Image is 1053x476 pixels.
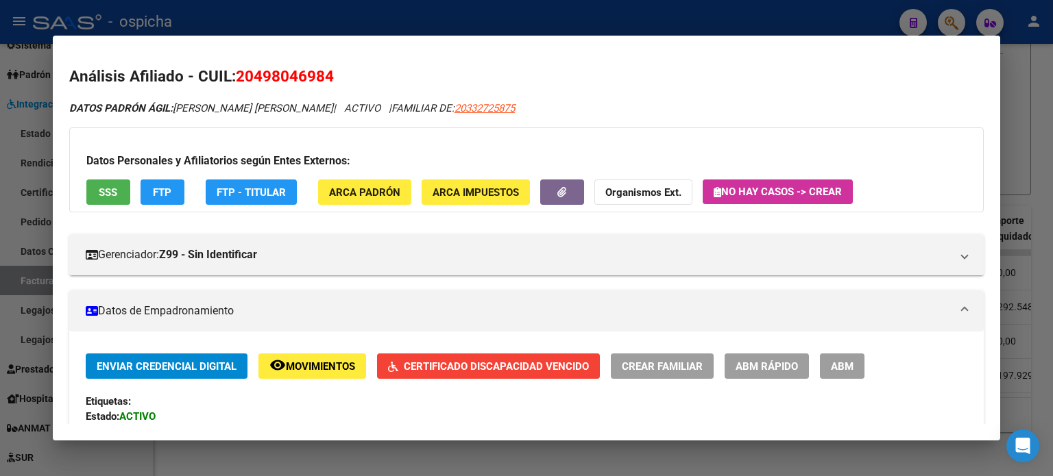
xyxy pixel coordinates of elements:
span: Crear Familiar [622,360,703,373]
h3: Datos Personales y Afiliatorios según Entes Externos: [86,153,967,169]
strong: Etiquetas: [86,395,131,408]
button: ARCA Padrón [318,179,411,205]
button: Crear Familiar [611,353,714,379]
button: FTP [141,179,184,205]
button: SSS [86,179,130,205]
strong: Organismos Ext. [605,186,681,199]
mat-panel-title: Gerenciador: [86,247,951,263]
span: ABM [831,360,854,373]
span: FTP - Titular [217,186,286,199]
strong: DATOS PADRÓN ÁGIL: [69,102,173,114]
button: Enviar Credencial Digital [86,353,247,379]
i: | ACTIVO | [69,102,515,114]
button: Organismos Ext. [594,179,692,205]
button: Certificado Discapacidad Vencido [377,353,600,379]
span: ARCA Padrón [329,186,400,199]
span: Certificado Discapacidad Vencido [404,360,589,373]
span: FTP [153,186,171,199]
button: Movimientos [258,353,366,379]
span: ARCA Impuestos [433,186,519,199]
strong: Estado: [86,410,119,423]
span: 20498046984 [236,67,334,85]
button: FTP - Titular [206,179,297,205]
h2: Análisis Afiliado - CUIL: [69,65,984,88]
button: ABM Rápido [725,353,809,379]
span: 20332725875 [455,102,515,114]
div: Open Intercom Messenger [1006,429,1039,462]
span: No hay casos -> Crear [714,186,842,198]
mat-icon: remove_red_eye [269,357,286,373]
strong: ACTIVO [119,410,156,423]
span: Enviar Credencial Digital [97,360,237,373]
strong: Z99 - Sin Identificar [159,247,257,263]
span: ABM Rápido [736,360,798,373]
button: ABM [820,353,864,379]
button: ARCA Impuestos [422,179,530,205]
button: No hay casos -> Crear [703,179,853,204]
mat-panel-title: Datos de Empadronamiento [86,303,951,319]
mat-expansion-panel-header: Datos de Empadronamiento [69,290,984,331]
span: FAMILIAR DE: [391,102,515,114]
mat-expansion-panel-header: Gerenciador:Z99 - Sin Identificar [69,234,984,275]
span: SSS [99,186,117,199]
span: [PERSON_NAME] [PERSON_NAME] [69,102,333,114]
span: Movimientos [286,360,355,373]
